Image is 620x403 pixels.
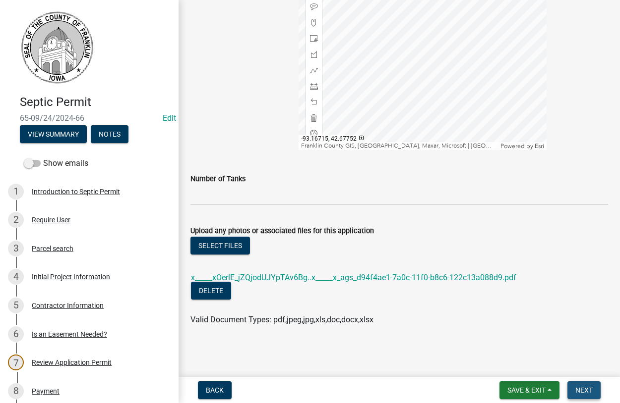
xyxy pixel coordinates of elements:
[20,113,159,123] span: 65-09/24/2024-66
[163,113,176,123] wm-modal-confirm: Edit Application Number
[8,269,24,285] div: 4
[190,315,373,324] span: Valid Document Types: pdf,jpeg,jpg,xls,doc,docx,xlsx
[8,383,24,399] div: 8
[535,143,544,150] a: Esri
[8,184,24,200] div: 1
[191,282,231,300] button: Delete
[91,125,128,143] button: Notes
[507,386,546,394] span: Save & Exit
[191,287,231,296] wm-modal-confirm: Delete Document
[575,386,593,394] span: Next
[498,142,547,150] div: Powered by
[8,354,24,370] div: 7
[8,241,24,256] div: 3
[24,157,88,169] label: Show emails
[8,326,24,342] div: 6
[567,381,601,399] button: Next
[32,273,110,280] div: Initial Project Information
[32,188,120,195] div: Introduction to Septic Permit
[190,176,246,183] label: Number of Tanks
[32,245,73,252] div: Parcel search
[163,113,176,123] a: Edit
[32,388,60,395] div: Payment
[20,125,87,143] button: View Summary
[299,142,498,150] div: Franklin County GIS, [GEOGRAPHIC_DATA], Maxar, Microsoft | [GEOGRAPHIC_DATA], [GEOGRAPHIC_DATA] G...
[32,216,70,223] div: Require User
[8,212,24,228] div: 2
[32,359,112,366] div: Review Application Permit
[206,386,224,394] span: Back
[198,381,232,399] button: Back
[20,95,171,109] h4: Septic Permit
[190,228,374,235] label: Upload any photos or associated files for this application
[20,131,87,139] wm-modal-confirm: Summary
[91,131,128,139] wm-modal-confirm: Notes
[499,381,559,399] button: Save & Exit
[32,331,107,338] div: Is an Easement Needed?
[8,298,24,313] div: 5
[191,273,516,282] a: x_____xOerlE_jZQjodUJYpTAv6Bg..x_____x_ags_d94f4ae1-7a0c-11f0-b8c6-122c13a088d9.pdf
[190,237,250,254] button: Select files
[32,302,104,309] div: Contractor Information
[20,10,94,85] img: Franklin County, Iowa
